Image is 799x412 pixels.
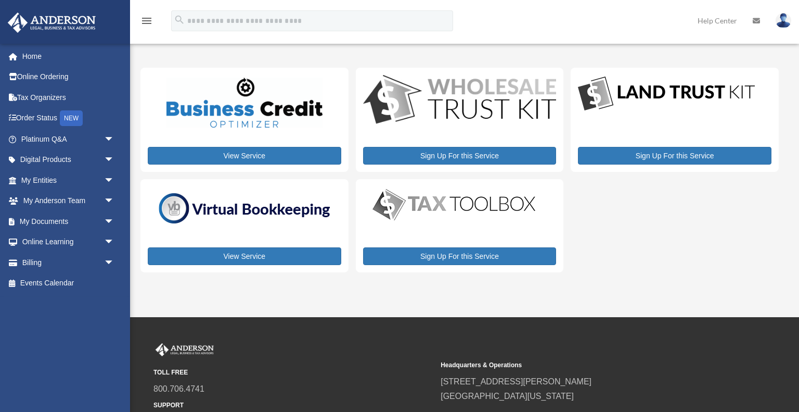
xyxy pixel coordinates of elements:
[7,87,130,108] a: Tax Organizers
[578,75,755,113] img: LandTrust_lgo-1.jpg
[7,232,130,253] a: Online Learningarrow_drop_down
[7,211,130,232] a: My Documentsarrow_drop_down
[104,191,125,212] span: arrow_drop_down
[7,273,130,294] a: Events Calendar
[441,392,574,401] a: [GEOGRAPHIC_DATA][US_STATE]
[104,149,125,171] span: arrow_drop_down
[363,75,557,126] img: WS-Trust-Kit-lgo-1.jpg
[7,191,130,211] a: My Anderson Teamarrow_drop_down
[5,13,99,33] img: Anderson Advisors Platinum Portal
[153,343,216,357] img: Anderson Advisors Platinum Portal
[7,67,130,88] a: Online Ordering
[7,129,130,149] a: Platinum Q&Aarrow_drop_down
[153,367,433,378] small: TOLL FREE
[578,147,771,165] a: Sign Up For this Service
[140,18,153,27] a: menu
[60,110,83,126] div: NEW
[153,384,204,393] a: 800.706.4741
[363,147,557,165] a: Sign Up For this Service
[140,15,153,27] i: menu
[153,400,433,411] small: SUPPORT
[104,252,125,273] span: arrow_drop_down
[104,129,125,150] span: arrow_drop_down
[441,377,591,386] a: [STREET_ADDRESS][PERSON_NAME]
[148,247,341,265] a: View Service
[104,232,125,253] span: arrow_drop_down
[363,186,545,223] img: taxtoolbox_new-1.webp
[7,252,130,273] a: Billingarrow_drop_down
[7,108,130,129] a: Order StatusNEW
[363,247,557,265] a: Sign Up For this Service
[7,149,125,170] a: Digital Productsarrow_drop_down
[441,360,720,371] small: Headquarters & Operations
[104,211,125,232] span: arrow_drop_down
[104,170,125,191] span: arrow_drop_down
[174,14,185,26] i: search
[776,13,791,28] img: User Pic
[7,46,130,67] a: Home
[148,147,341,165] a: View Service
[7,170,130,191] a: My Entitiesarrow_drop_down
